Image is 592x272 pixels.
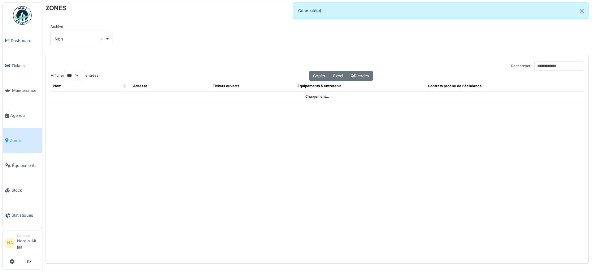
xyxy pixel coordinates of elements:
[10,138,39,143] span: Zones
[46,4,66,12] h6: ZONES
[17,233,39,253] li: Nordin Ait jaa
[298,84,341,88] span: Équipements à entretenir
[64,71,83,80] select: Afficherentrées
[293,2,589,19] div: Connecté(e).
[11,63,39,69] span: Tickets
[3,203,42,228] a: Statistiques
[51,91,583,102] td: Chargement...
[17,233,39,238] div: Manager
[511,63,532,69] label: Rechercher :
[3,53,42,78] a: Tickets
[11,212,39,218] span: Statistiques
[51,71,98,80] label: Afficher entrées
[12,87,39,93] span: Maintenance
[11,38,39,44] span: Dashboard
[3,153,42,178] a: Équipements
[53,84,61,88] span: Nom
[133,84,147,88] span: Adresse
[10,113,39,118] span: Agenda
[3,78,42,103] a: Maintenance
[13,6,32,25] img: Badge_color-CXgf-gQk.svg
[98,36,105,42] button: Remove item: 'false'
[313,74,325,78] span: Copier
[428,84,482,88] span: Contrats proche de l'échéance
[333,74,343,78] span: Excel
[123,81,127,91] span: Nom: Activate to sort
[3,28,42,53] a: Dashboard
[329,71,347,81] button: Excel
[213,84,239,88] span: Tickets ouverts
[5,238,15,248] li: NA
[309,71,329,81] button: Copier
[50,24,63,29] label: Archivé
[575,3,589,19] button: Close
[351,74,369,78] span: QR codes
[3,128,42,153] a: Zones
[54,36,105,42] div: Non
[3,103,42,128] a: Agenda
[5,233,39,254] a: NA ManagerNordin Ait jaa
[12,163,39,168] span: Équipements
[347,71,373,81] button: QR codes
[3,178,42,203] a: Stock
[11,187,39,193] span: Stock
